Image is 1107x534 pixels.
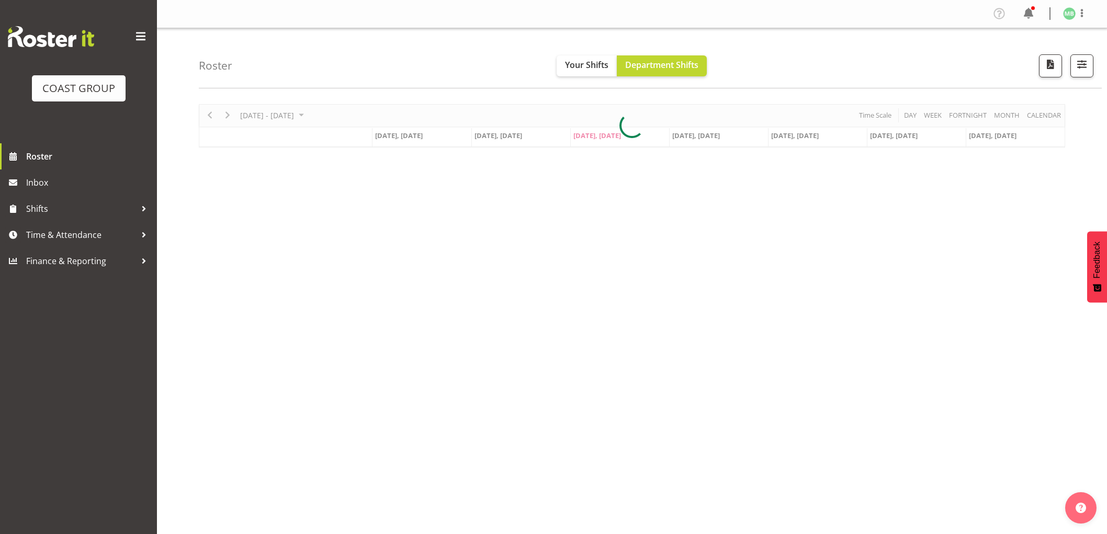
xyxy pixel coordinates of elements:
button: Your Shifts [557,55,617,76]
img: help-xxl-2.png [1076,503,1086,513]
span: Roster [26,149,152,164]
button: Feedback - Show survey [1087,231,1107,302]
span: Feedback [1092,242,1102,278]
img: Rosterit website logo [8,26,94,47]
span: Shifts [26,201,136,217]
img: mike-bullock1158.jpg [1063,7,1076,20]
span: Department Shifts [625,59,698,71]
button: Department Shifts [617,55,707,76]
span: Time & Attendance [26,227,136,243]
h4: Roster [199,60,232,72]
span: Your Shifts [565,59,608,71]
div: COAST GROUP [42,81,115,96]
button: Filter Shifts [1070,54,1093,77]
button: Download a PDF of the roster according to the set date range. [1039,54,1062,77]
span: Finance & Reporting [26,253,136,269]
span: Inbox [26,175,152,190]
